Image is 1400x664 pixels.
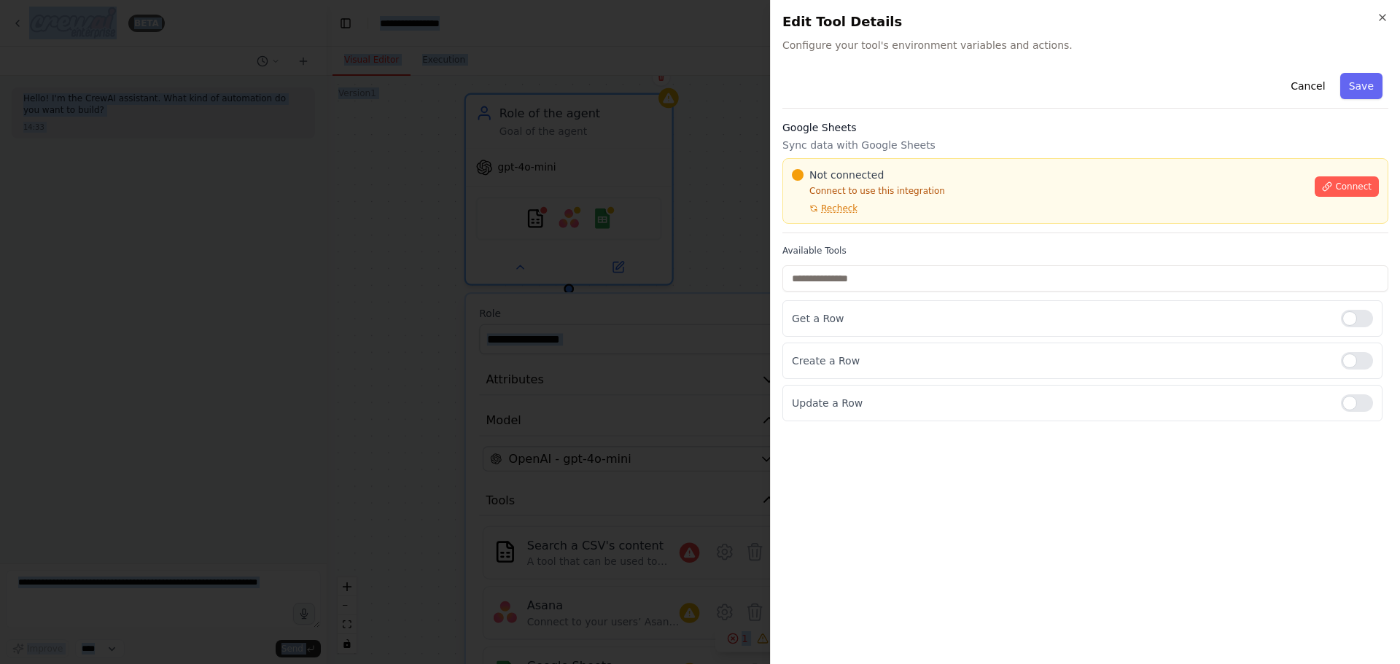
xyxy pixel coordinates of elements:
p: Connect to use this integration [792,185,1306,197]
button: Save [1340,73,1382,99]
span: Not connected [809,168,884,182]
button: Recheck [792,203,857,214]
button: Connect [1315,176,1379,197]
label: Available Tools [782,245,1388,257]
p: Create a Row [792,354,1329,368]
span: Configure your tool's environment variables and actions. [782,38,1388,52]
h2: Edit Tool Details [782,12,1388,32]
p: Get a Row [792,311,1329,326]
p: Sync data with Google Sheets [782,138,1388,152]
span: Recheck [821,203,857,214]
span: Connect [1335,181,1372,192]
p: Update a Row [792,396,1329,410]
button: Cancel [1282,73,1334,99]
h3: Google Sheets [782,120,1388,135]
